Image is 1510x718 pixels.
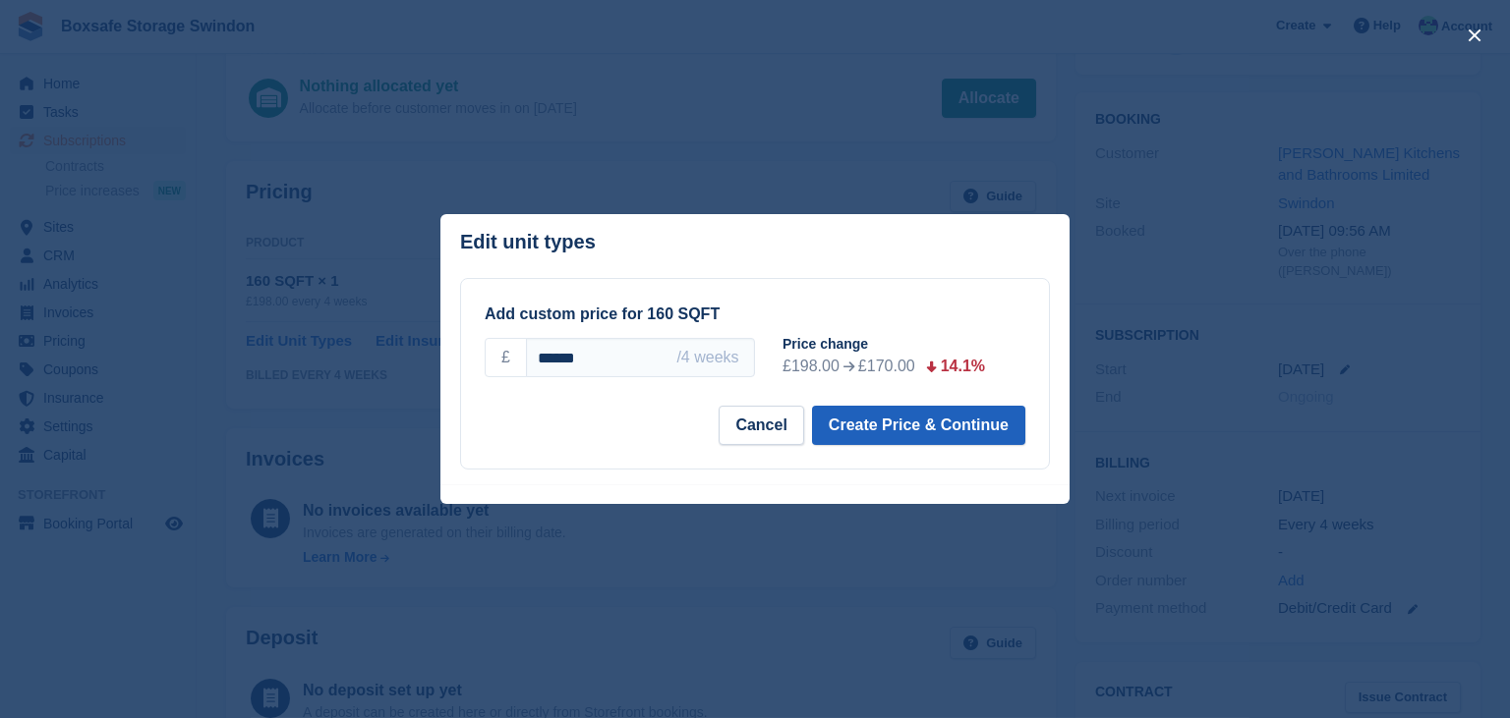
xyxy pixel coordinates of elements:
div: 14.1% [941,355,985,378]
button: Cancel [719,406,803,445]
button: close [1459,20,1490,51]
div: Price change [783,334,1041,355]
p: Edit unit types [460,231,596,253]
button: Create Price & Continue [812,406,1025,445]
div: £170.00 [858,355,915,378]
div: £198.00 [783,355,840,378]
div: Add custom price for 160 SQFT [485,303,1025,326]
